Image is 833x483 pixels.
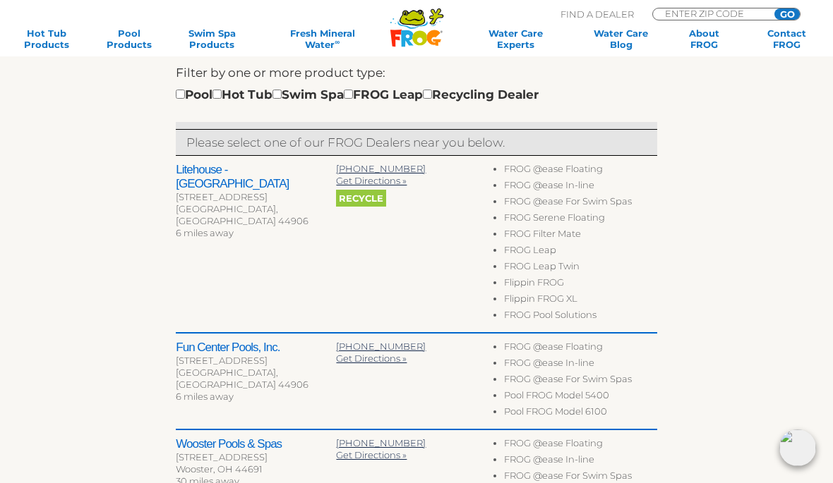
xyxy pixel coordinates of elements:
[176,191,336,203] div: [STREET_ADDRESS]
[461,27,570,50] a: Water CareExperts
[176,203,336,227] div: [GEOGRAPHIC_DATA], [GEOGRAPHIC_DATA] 44906
[336,341,426,352] a: [PHONE_NUMBER]
[176,391,234,402] span: 6 miles away
[779,429,816,466] img: openIcon
[176,341,336,355] h2: Fun Center Pools, Inc.
[263,27,383,50] a: Fresh MineralWater∞
[336,190,386,207] span: Recycle
[504,260,657,276] li: FROG Leap Twin
[504,163,657,179] li: FROG @ease Floating
[176,63,385,82] label: Filter by one or more product type:
[504,389,657,405] li: Pool FROG Model 5400
[176,367,336,391] div: [GEOGRAPHIC_DATA], [GEOGRAPHIC_DATA] 44906
[336,175,407,186] a: Get Directions »
[504,276,657,293] li: Flippin FROG
[504,293,657,309] li: Flippin FROG XL
[176,463,336,475] div: Wooster, OH 44691
[336,437,426,448] a: [PHONE_NUMBER]
[774,8,800,20] input: GO
[504,373,657,389] li: FROG @ease For Swim Spas
[504,357,657,373] li: FROG @ease In-line
[504,437,657,453] li: FROG @ease Floating
[664,8,759,18] input: Zip Code Form
[180,27,244,50] a: Swim SpaProducts
[755,27,819,50] a: ContactFROG
[504,212,657,228] li: FROG Serene Floating
[97,27,161,50] a: PoolProducts
[336,449,407,460] a: Get Directions »
[504,244,657,260] li: FROG Leap
[504,405,657,422] li: Pool FROG Model 6100
[504,179,657,195] li: FROG @ease In-line
[561,8,634,20] p: Find A Dealer
[504,228,657,244] li: FROG Filter Mate
[589,27,653,50] a: Water CareBlog
[504,309,657,325] li: FROG Pool Solutions
[335,38,340,46] sup: ∞
[176,355,336,367] div: [STREET_ADDRESS]
[336,353,407,364] a: Get Directions »
[672,27,736,50] a: AboutFROG
[186,133,646,152] p: Please select one of our FROG Dealers near you below.
[504,195,657,212] li: FROG @ease For Swim Spas
[176,451,336,463] div: [STREET_ADDRESS]
[176,163,336,191] h2: Litehouse - [GEOGRAPHIC_DATA]
[504,341,657,357] li: FROG @ease Floating
[336,163,426,174] a: [PHONE_NUMBER]
[176,85,539,104] div: Pool Hot Tub Swim Spa FROG Leap Recycling Dealer
[176,437,336,451] h2: Wooster Pools & Spas
[14,27,78,50] a: Hot TubProducts
[176,227,234,238] span: 6 miles away
[504,453,657,470] li: FROG @ease In-line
